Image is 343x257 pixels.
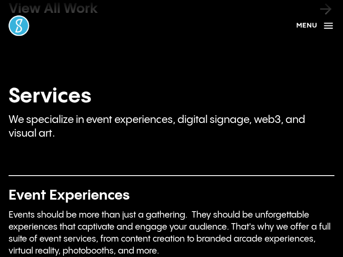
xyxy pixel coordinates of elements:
img: Socialure Logo [9,15,29,36]
h2: Services [9,86,334,107]
p: Menu [296,21,317,31]
p: We specialize in event experiences, digital signage, web3, and visual art. [9,114,334,141]
h3: Event Experiences [9,189,334,203]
